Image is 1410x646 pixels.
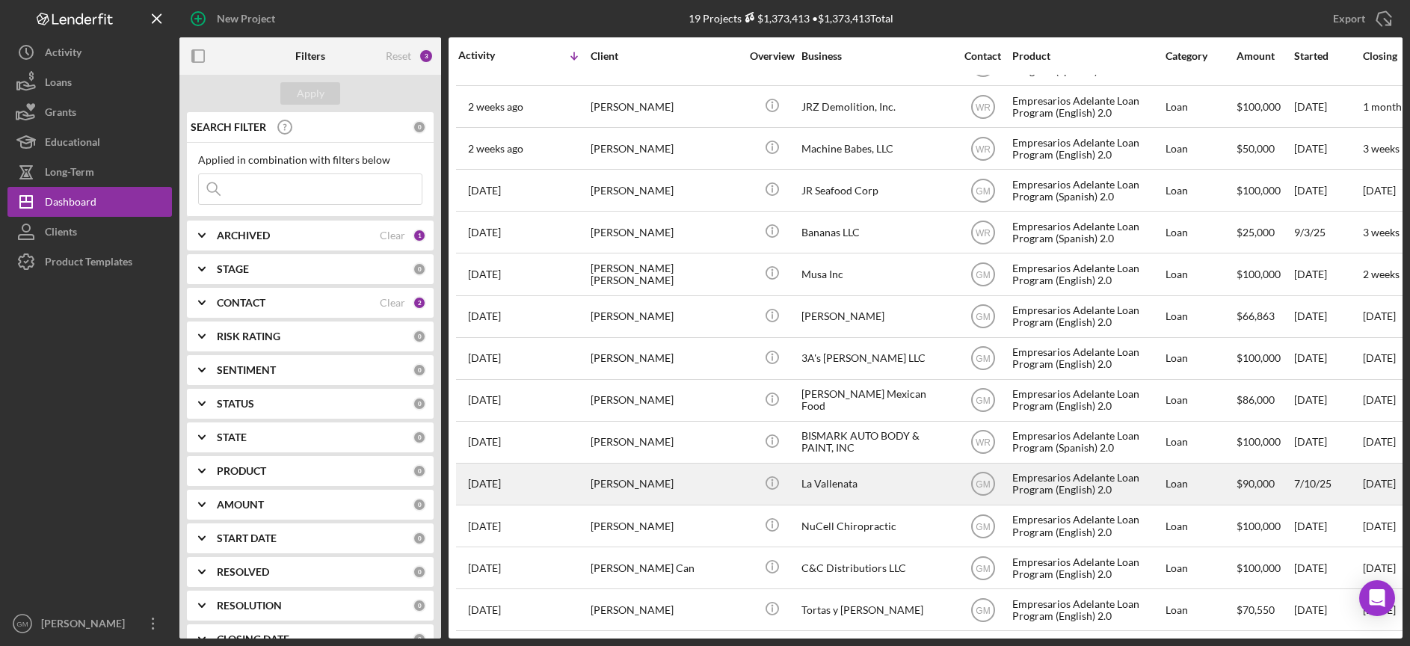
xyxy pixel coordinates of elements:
[801,422,951,462] div: BISMARK AUTO BODY & PAINT, INC
[198,154,422,166] div: Applied in combination with filters below
[1012,129,1162,168] div: Empresarios Adelante Loan Program (English) 2.0
[1237,226,1275,239] span: $25,000
[217,330,280,342] b: RISK RATING
[217,263,249,275] b: STAGE
[1294,254,1361,294] div: [DATE]
[7,157,172,187] a: Long-Term
[45,157,94,191] div: Long-Term
[1363,435,1396,448] time: [DATE]
[955,50,1011,62] div: Contact
[45,217,77,250] div: Clients
[1237,184,1281,197] span: $100,000
[468,520,501,532] time: 2025-06-29 23:06
[413,532,426,545] div: 0
[1363,100,1402,113] time: 1 month
[280,82,340,105] button: Apply
[380,297,405,309] div: Clear
[591,129,740,168] div: [PERSON_NAME]
[1294,87,1361,126] div: [DATE]
[217,297,265,309] b: CONTACT
[1318,4,1403,34] button: Export
[468,185,501,197] time: 2025-09-06 18:34
[1363,393,1396,406] time: [DATE]
[591,464,740,504] div: [PERSON_NAME]
[1166,464,1235,504] div: Loan
[468,227,501,239] time: 2025-09-03 05:39
[976,354,990,364] text: GM
[413,262,426,276] div: 0
[7,37,172,67] button: Activity
[1237,393,1275,406] span: $86,000
[1166,506,1235,546] div: Loan
[591,339,740,378] div: [PERSON_NAME]
[591,170,740,210] div: [PERSON_NAME]
[16,620,28,628] text: GM
[976,437,991,448] text: WR
[7,97,172,127] a: Grants
[413,120,426,134] div: 0
[1363,310,1396,322] time: [DATE]
[7,609,172,639] button: GM[PERSON_NAME]
[1363,562,1396,574] time: [DATE]
[468,604,501,616] time: 2025-05-22 12:59
[801,381,951,420] div: [PERSON_NAME] Mexican Food
[1237,100,1281,113] span: $100,000
[1294,297,1361,336] div: [DATE]
[744,50,800,62] div: Overview
[45,127,100,161] div: Educational
[591,422,740,462] div: [PERSON_NAME]
[468,101,523,113] time: 2025-09-11 21:44
[45,97,76,131] div: Grants
[413,296,426,310] div: 2
[7,247,172,277] button: Product Templates
[179,4,290,34] button: New Project
[380,230,405,242] div: Clear
[1237,435,1281,448] span: $100,000
[413,498,426,511] div: 0
[591,212,740,252] div: [PERSON_NAME]
[1237,520,1281,532] span: $100,000
[1166,254,1235,294] div: Loan
[413,599,426,612] div: 0
[295,50,325,62] b: Filters
[1012,548,1162,588] div: Empresarios Adelante Loan Program (English) 2.0
[801,254,951,294] div: Musa Inc
[801,297,951,336] div: [PERSON_NAME]
[801,129,951,168] div: Machine Babes, LLC
[976,270,990,280] text: GM
[1363,520,1396,532] time: [DATE]
[976,227,991,238] text: WR
[7,127,172,157] button: Educational
[1012,212,1162,252] div: Empresarios Adelante Loan Program (Spanish) 2.0
[1363,351,1396,364] time: [DATE]
[1012,422,1162,462] div: Empresarios Adelante Loan Program (Spanish) 2.0
[217,4,275,34] div: New Project
[801,590,951,630] div: Tortas y [PERSON_NAME]
[591,50,740,62] div: Client
[413,397,426,410] div: 0
[1237,562,1281,574] span: $100,000
[1166,170,1235,210] div: Loan
[1237,142,1275,155] span: $50,000
[976,479,990,490] text: GM
[1166,339,1235,378] div: Loan
[1363,184,1396,197] time: [DATE]
[801,87,951,126] div: JRZ Demolition, Inc.
[1237,50,1293,62] div: Amount
[37,609,135,642] div: [PERSON_NAME]
[217,364,276,376] b: SENTIMENT
[801,170,951,210] div: JR Seafood Corp
[976,312,990,322] text: GM
[801,548,951,588] div: C&C Distributiors LLC
[1237,603,1275,616] span: $70,550
[7,67,172,97] button: Loans
[413,565,426,579] div: 0
[1294,381,1361,420] div: [DATE]
[1237,268,1281,280] span: $100,000
[7,217,172,247] a: Clients
[413,633,426,646] div: 0
[217,499,264,511] b: AMOUNT
[976,102,991,112] text: WR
